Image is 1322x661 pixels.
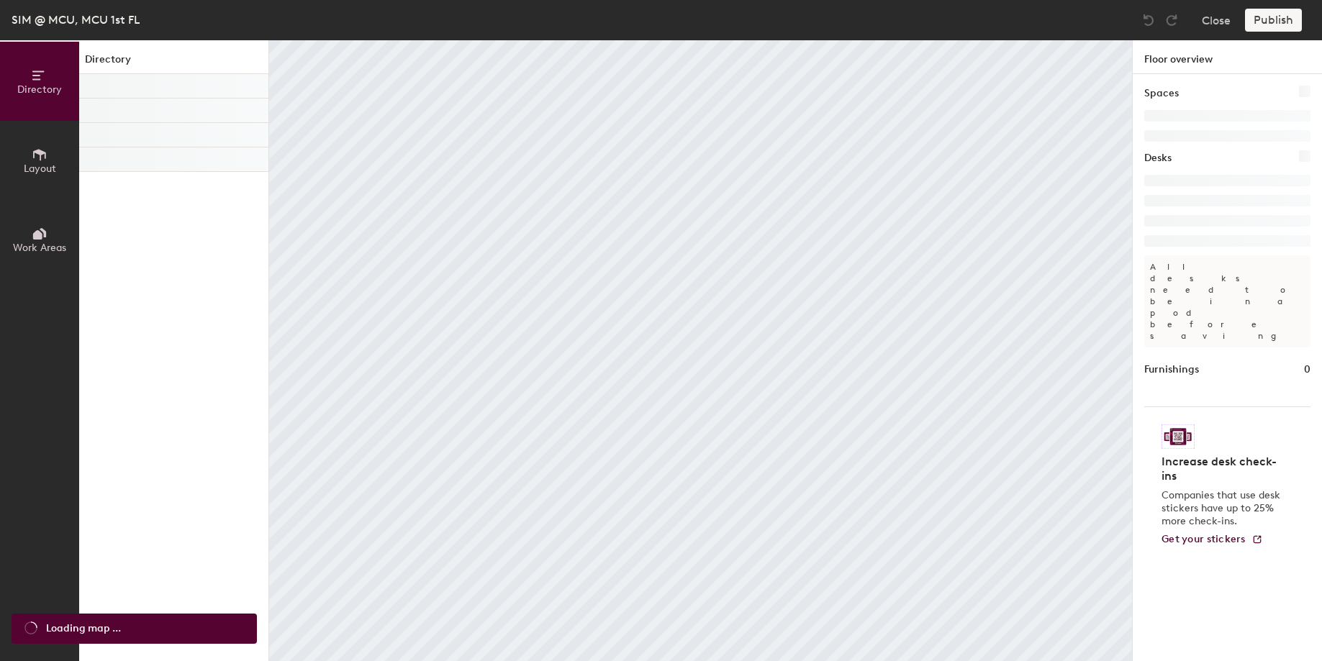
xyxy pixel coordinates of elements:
[1304,362,1310,378] h1: 0
[12,11,140,29] div: SIM @ MCU, MCU 1st FL
[24,163,56,175] span: Layout
[17,83,62,96] span: Directory
[1144,255,1310,347] p: All desks need to be in a pod before saving
[1144,362,1199,378] h1: Furnishings
[1133,40,1322,74] h1: Floor overview
[1162,534,1263,546] a: Get your stickers
[1164,13,1179,27] img: Redo
[1162,455,1285,483] h4: Increase desk check-ins
[1141,13,1156,27] img: Undo
[1144,150,1172,166] h1: Desks
[1162,489,1285,528] p: Companies that use desk stickers have up to 25% more check-ins.
[1162,533,1246,545] span: Get your stickers
[1162,424,1195,449] img: Sticker logo
[1144,86,1179,101] h1: Spaces
[13,242,66,254] span: Work Areas
[46,621,121,637] span: Loading map ...
[1202,9,1231,32] button: Close
[269,40,1133,661] canvas: Map
[79,52,268,74] h1: Directory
